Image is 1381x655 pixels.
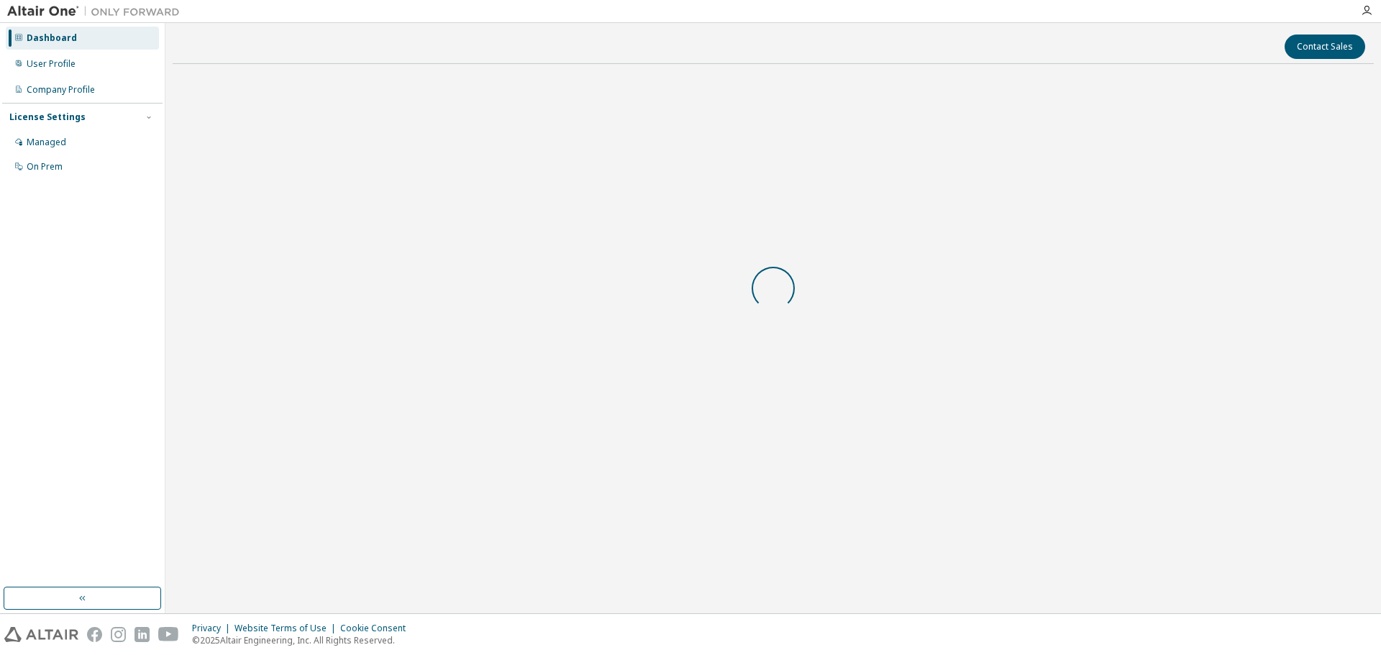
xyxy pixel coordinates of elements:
img: altair_logo.svg [4,627,78,642]
p: © 2025 Altair Engineering, Inc. All Rights Reserved. [192,634,414,646]
div: Dashboard [27,32,77,44]
div: License Settings [9,111,86,123]
img: instagram.svg [111,627,126,642]
div: Managed [27,137,66,148]
img: youtube.svg [158,627,179,642]
div: Cookie Consent [340,623,414,634]
img: Altair One [7,4,187,19]
div: On Prem [27,161,63,173]
button: Contact Sales [1285,35,1365,59]
div: User Profile [27,58,76,70]
div: Website Terms of Use [234,623,340,634]
img: linkedin.svg [135,627,150,642]
img: facebook.svg [87,627,102,642]
div: Company Profile [27,84,95,96]
div: Privacy [192,623,234,634]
